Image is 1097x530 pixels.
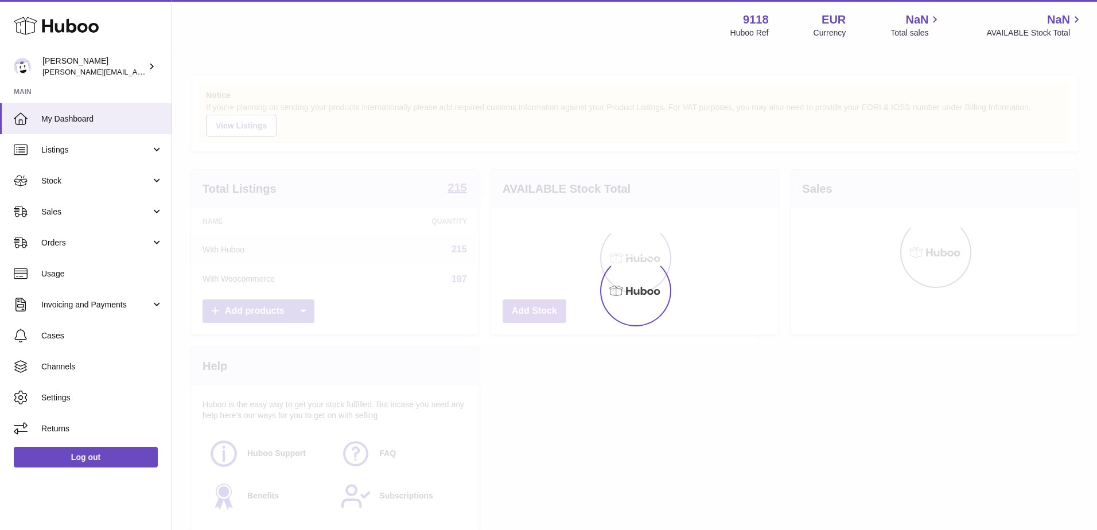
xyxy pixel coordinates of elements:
span: NaN [905,12,928,28]
span: Settings [41,392,163,403]
span: NaN [1047,12,1070,28]
span: Invoicing and Payments [41,299,151,310]
div: [PERSON_NAME] [42,56,146,77]
img: freddie.sawkins@czechandspeake.com [14,58,31,75]
span: AVAILABLE Stock Total [986,28,1083,38]
a: NaN Total sales [890,12,942,38]
span: Listings [41,145,151,155]
span: Total sales [890,28,942,38]
strong: EUR [822,12,846,28]
span: Channels [41,361,163,372]
span: Usage [41,268,163,279]
strong: 9118 [743,12,769,28]
span: Orders [41,237,151,248]
a: Log out [14,447,158,467]
span: Sales [41,206,151,217]
div: Huboo Ref [730,28,769,38]
span: [PERSON_NAME][EMAIL_ADDRESS][PERSON_NAME][DOMAIN_NAME] [42,67,291,76]
div: Currency [814,28,846,38]
span: Returns [41,423,163,434]
span: Stock [41,176,151,186]
a: NaN AVAILABLE Stock Total [986,12,1083,38]
span: Cases [41,330,163,341]
span: My Dashboard [41,114,163,124]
